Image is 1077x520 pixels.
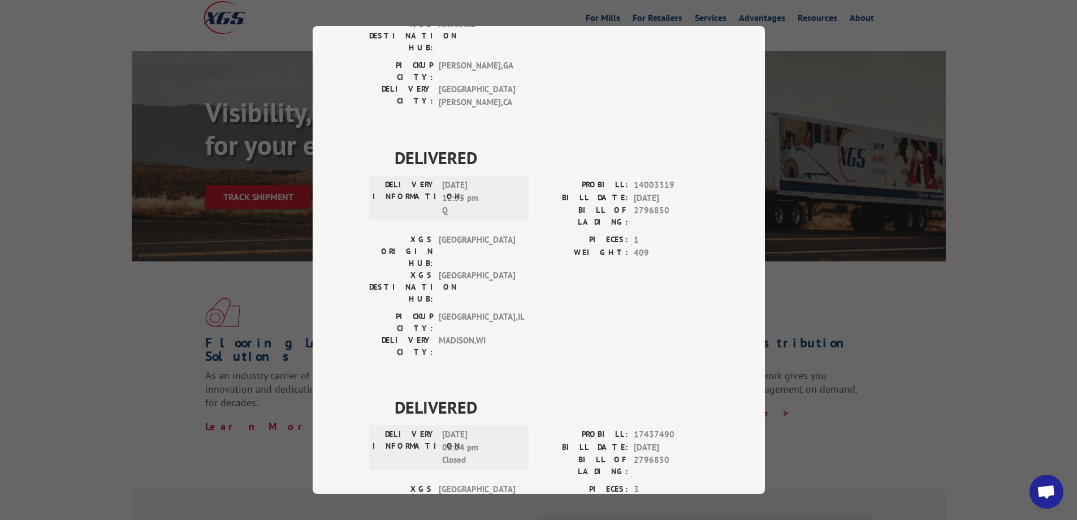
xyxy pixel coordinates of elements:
[439,18,515,54] span: HAYWARD
[369,83,433,109] label: DELIVERY CITY:
[395,394,708,420] span: DELIVERED
[539,192,628,205] label: BILL DATE:
[634,428,708,441] span: 17437490
[634,247,708,260] span: 409
[634,483,708,496] span: 3
[369,59,433,83] label: PICKUP CITY:
[369,269,433,305] label: XGS DESTINATION HUB:
[442,428,518,467] span: [DATE] 06:24 pm Closed
[373,428,436,467] label: DELIVERY INFORMATION:
[539,454,628,478] label: BILL OF LADING:
[1030,475,1063,509] a: Open chat
[539,204,628,228] label: BILL OF LADING:
[369,483,433,519] label: XGS ORIGIN HUB:
[373,179,436,217] label: DELIVERY INFORMATION:
[634,454,708,478] span: 2796850
[442,179,518,217] span: [DATE] 12:35 pm Q
[634,204,708,228] span: 2796850
[439,311,515,334] span: [GEOGRAPHIC_DATA] , IL
[369,311,433,334] label: PICKUP CITY:
[369,18,433,54] label: XGS DESTINATION HUB:
[539,234,628,247] label: PIECES:
[369,334,433,358] label: DELIVERY CITY:
[539,441,628,454] label: BILL DATE:
[634,441,708,454] span: [DATE]
[539,247,628,260] label: WEIGHT:
[539,483,628,496] label: PIECES:
[634,192,708,205] span: [DATE]
[369,234,433,269] label: XGS ORIGIN HUB:
[634,179,708,192] span: 14003319
[539,179,628,192] label: PROBILL:
[395,145,708,170] span: DELIVERED
[539,428,628,441] label: PROBILL:
[439,269,515,305] span: [GEOGRAPHIC_DATA]
[439,483,515,519] span: [GEOGRAPHIC_DATA]
[439,83,515,109] span: [GEOGRAPHIC_DATA][PERSON_NAME] , CA
[634,234,708,247] span: 1
[439,234,515,269] span: [GEOGRAPHIC_DATA]
[439,59,515,83] span: [PERSON_NAME] , GA
[439,334,515,358] span: MADISON , WI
